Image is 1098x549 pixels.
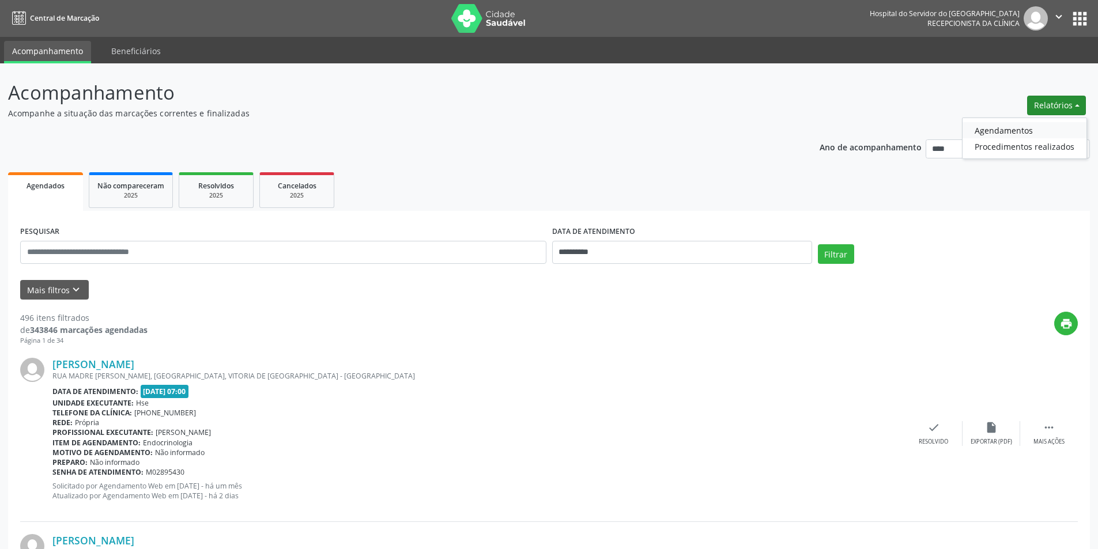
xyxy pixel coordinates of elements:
[52,387,138,396] b: Data de atendimento:
[278,181,316,191] span: Cancelados
[52,467,144,477] b: Senha de atendimento:
[97,191,164,200] div: 2025
[134,408,196,418] span: [PHONE_NUMBER]
[963,122,1086,138] a: Agendamentos
[1052,10,1065,23] i: 
[30,324,148,335] strong: 343846 marcações agendadas
[1048,6,1070,31] button: 
[1043,421,1055,434] i: 
[141,385,189,398] span: [DATE] 07:00
[52,481,905,501] p: Solicitado por Agendamento Web em [DATE] - há um mês Atualizado por Agendamento Web em [DATE] - h...
[27,181,65,191] span: Agendados
[90,457,139,467] span: Não informado
[52,427,153,437] b: Profissional executante:
[75,418,99,427] span: Própria
[143,438,193,448] span: Endocrinologia
[552,223,635,241] label: DATA DE ATENDIMENTO
[187,191,245,200] div: 2025
[963,138,1086,154] a: Procedimentos realizados
[52,398,134,408] b: Unidade executante:
[52,408,132,418] b: Telefone da clínica:
[985,421,998,434] i: insert_drive_file
[52,438,141,448] b: Item de agendamento:
[8,107,765,119] p: Acompanhe a situação das marcações correntes e finalizadas
[20,324,148,336] div: de
[136,398,149,408] span: Hse
[52,358,134,370] a: [PERSON_NAME]
[20,223,59,241] label: PESQUISAR
[52,371,905,381] div: RUA MADRE [PERSON_NAME], [GEOGRAPHIC_DATA], VITORIA DE [GEOGRAPHIC_DATA] - [GEOGRAPHIC_DATA]
[52,418,73,427] b: Rede:
[1054,312,1078,335] button: print
[927,421,940,434] i: check
[52,457,88,467] b: Preparo:
[1070,9,1090,29] button: apps
[52,534,134,547] a: [PERSON_NAME]
[268,191,326,200] div: 2025
[146,467,184,477] span: M02895430
[927,18,1020,28] span: Recepcionista da clínica
[4,41,91,63] a: Acompanhamento
[962,118,1087,159] ul: Relatórios
[52,448,153,457] b: Motivo de agendamento:
[971,438,1012,446] div: Exportar (PDF)
[870,9,1020,18] div: Hospital do Servidor do [GEOGRAPHIC_DATA]
[1024,6,1048,31] img: img
[8,9,99,28] a: Central de Marcação
[156,427,211,437] span: [PERSON_NAME]
[820,139,922,154] p: Ano de acompanhamento
[919,438,948,446] div: Resolvido
[97,181,164,191] span: Não compareceram
[8,78,765,107] p: Acompanhamento
[70,283,82,296] i: keyboard_arrow_down
[1033,438,1065,446] div: Mais ações
[155,448,205,457] span: Não informado
[20,336,148,346] div: Página 1 de 34
[198,181,234,191] span: Resolvidos
[1027,96,1086,115] button: Relatórios
[103,41,169,61] a: Beneficiários
[30,13,99,23] span: Central de Marcação
[20,312,148,324] div: 496 itens filtrados
[20,280,89,300] button: Mais filtroskeyboard_arrow_down
[818,244,854,264] button: Filtrar
[20,358,44,382] img: img
[1060,317,1073,330] i: print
